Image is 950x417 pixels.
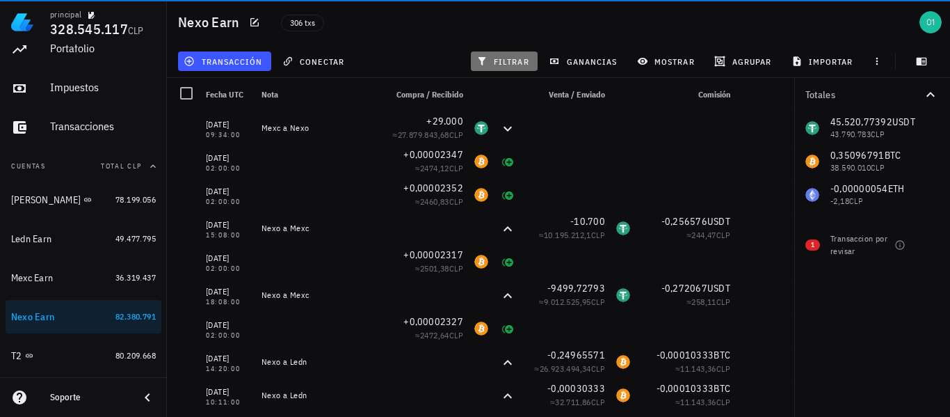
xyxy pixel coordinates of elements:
button: agrupar [709,52,780,71]
span: 1 [811,239,814,251]
span: CLP [591,397,605,407]
span: CLP [591,363,605,374]
a: Portafolio [6,33,161,66]
span: CLP [128,24,144,37]
a: T2 80.209.668 [6,339,161,372]
div: principal [50,9,82,20]
span: +29.000 [426,115,463,127]
div: Nexo a Mexc [261,223,374,234]
span: +0,00002317 [403,249,463,261]
span: ≈ [535,363,605,374]
div: Comisión [636,78,736,111]
div: Soporte [50,392,128,403]
div: BTC-icon [616,388,630,402]
a: Ledn Earn 49.477.795 [6,222,161,255]
div: Nota [256,78,380,111]
span: 78.199.056 [115,194,156,205]
span: 11.143,36 [680,363,716,374]
span: -0,00010333 [657,382,714,395]
button: conectar [277,52,353,71]
span: BTC [714,382,730,395]
span: 2501,38 [420,263,449,274]
span: -0,256576 [661,215,707,228]
span: ≈ [675,397,730,407]
button: importar [785,52,862,71]
span: agrupar [717,56,771,67]
div: Transacciones [50,120,156,133]
span: USDT [707,282,730,294]
span: USDT [707,215,730,228]
div: [DATE] [206,151,250,165]
span: 258,11 [691,297,716,307]
div: 02:00:00 [206,165,250,172]
button: mostrar [631,52,703,71]
div: BTC-icon [474,155,488,168]
span: ≈ [686,297,730,307]
div: Ledn Earn [11,233,51,245]
a: Mexc Earn 36.319.437 [6,261,161,294]
span: ≈ [686,230,730,240]
span: ≈ [675,363,730,374]
div: 02:00:00 [206,198,250,205]
span: 9.012.525,95 [544,297,591,307]
span: 244,47 [691,230,716,240]
span: 80.209.668 [115,350,156,361]
span: 2472,64 [420,330,449,340]
div: 02:00:00 [206,265,250,272]
h1: Nexo Earn [178,11,245,33]
div: Mexc a Nexo [261,123,374,134]
span: mostrar [640,56,695,67]
span: -9499,72793 [547,282,605,294]
div: 09:34:00 [206,132,250,139]
a: Nexo Earn 82.380.791 [6,300,161,333]
div: Fecha UTC [200,78,256,111]
button: filtrar [471,52,538,71]
span: +0,00002347 [403,148,463,161]
a: Impuestos [6,72,161,105]
button: Totales [794,78,950,111]
span: conectar [285,56,344,67]
div: Portafolio [50,42,156,55]
div: USDT-icon [474,121,488,135]
span: ≈ [539,297,605,307]
div: T2 [11,350,22,362]
div: Impuestos [50,81,156,94]
span: CLP [716,297,730,307]
span: 32.711,86 [555,397,591,407]
span: ≈ [415,163,463,173]
div: [DATE] [206,218,250,232]
div: 14:20:00 [206,365,250,372]
span: 27.879.843,68 [398,129,449,140]
img: LedgiFi [11,11,33,33]
div: Totales [805,90,922,100]
div: [DATE] [206,251,250,265]
div: USDT-icon [616,288,630,302]
div: Mexc Earn [11,272,53,284]
div: Compra / Recibido [380,78,469,111]
span: 328.545.117 [50,19,128,38]
span: CLP [591,230,605,240]
div: [DATE] [206,318,250,332]
span: Fecha UTC [206,89,243,100]
span: 10.195.212,1 [544,230,591,240]
span: CLP [449,129,463,140]
span: importar [794,56,853,67]
a: Transacciones [6,111,161,144]
span: 36.319.437 [115,272,156,283]
span: ≈ [415,196,463,207]
span: CLP [716,363,730,374]
span: ≈ [539,230,605,240]
span: Venta / Enviado [549,89,605,100]
div: 10:11:00 [206,399,250,406]
span: -10.700 [570,215,605,228]
span: 82.380.791 [115,311,156,322]
span: ≈ [415,330,463,340]
div: [DATE] [206,285,250,299]
div: avatar [919,11,942,33]
a: [PERSON_NAME] 78.199.056 [6,183,161,217]
span: ≈ [415,263,463,274]
span: CLP [716,397,730,407]
span: transacción [186,56,262,67]
div: Transaccion por revisar [830,233,889,258]
div: BTC-icon [474,255,488,269]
